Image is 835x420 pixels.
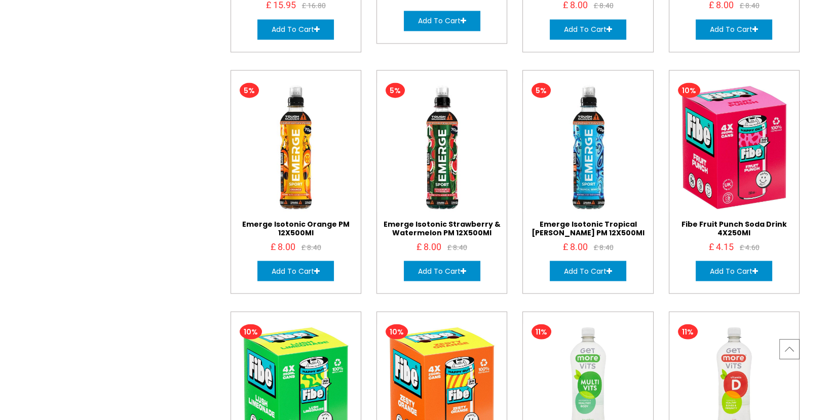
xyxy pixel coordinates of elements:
button: Add To Cart [550,19,626,39]
span: 10% [386,324,408,339]
span: £ 8.40 [593,241,613,254]
a: Emerge Isotonic Strawberry & Watermelon PM 12X500Ml [384,219,501,237]
span: 10% [678,82,700,98]
button: Add To Cart [257,261,334,281]
span: £ 8.00 [271,241,295,253]
button: Add To Cart [404,261,480,281]
button: Add To Cart [696,19,772,39]
span: 5% [532,82,551,98]
button: Add To Cart [696,261,772,281]
button: Add To Cart [257,19,334,39]
span: 5% [386,82,405,98]
img: Emerge_Isotonic_Strawberry_&_Watermelon_PM_70p_12x500ml_Case_of_12.jpeg [377,82,507,212]
img: Emerge_Isotonic_Tropical_Berry_PM_70p_12x500ml_Case_of_12.jpeg [523,82,653,212]
img: Emerge_Isotonic_Orange_PM_70p_12x500ml_Case_of_12.jpeg [231,82,361,212]
a: Fibe Fruit Punch Soda Drink 4X250Ml [681,219,787,237]
span: 10% [240,324,262,339]
a: Emerge Isotonic Tropical [PERSON_NAME] PM 12X500Ml [532,219,644,237]
img: Fibe_Fruit_Punch_Soda_Drink_4_x_250ml_4_x_250ml_℮.jpeg [669,82,799,212]
span: £ 8.00 [562,241,587,253]
span: £ 4.15 [709,241,734,253]
span: 5% [240,82,259,98]
span: £ 8.40 [447,241,467,254]
span: 11% [678,324,698,339]
a: Emerge Isotonic Orange PM 12X500Ml [242,219,350,237]
button: Add To Cart [404,11,480,31]
span: £ 8.40 [301,241,321,254]
span: £ 4.60 [740,241,760,254]
span: £ 8.00 [416,241,441,253]
button: Add To Cart [550,261,626,281]
span: 11% [532,324,551,339]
